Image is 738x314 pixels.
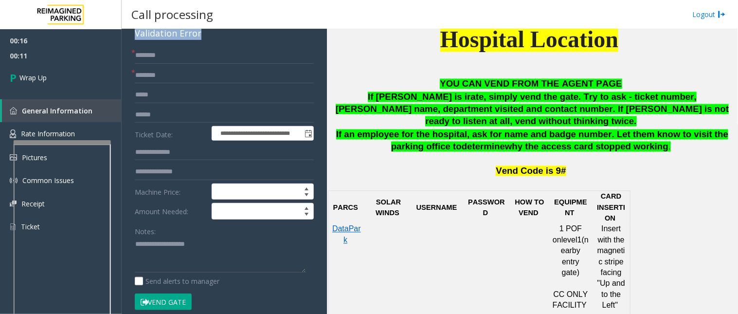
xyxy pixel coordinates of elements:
span: PARCS [333,204,358,212]
span: Hospital Location [440,26,619,52]
span: CC ONLY FACILITY [553,291,590,310]
img: 'icon' [10,107,17,114]
span: Vend Code is 9# [496,166,566,176]
button: Vend Gate [135,294,192,310]
span: Rate Information [21,129,75,138]
img: 'icon' [10,222,16,231]
div: Validation Error [135,27,314,40]
span: why the access card stopped working [505,142,668,152]
label: Ticket Date: [132,126,209,141]
span: USERNAME [416,204,457,212]
span: HOW TO VEND [515,199,546,217]
span: If [PERSON_NAME] is irate, simply vend the gate. Try to ask - ticket number, [PERSON_NAME] name, ... [336,92,729,127]
span: CARD INSERTION [597,193,625,222]
img: 'icon' [10,177,18,185]
label: Send alerts to manager [135,276,219,286]
img: 'icon' [10,129,16,138]
span: Toggle popup [303,127,313,140]
span: . [668,142,671,152]
span: Decrease value [300,192,313,200]
span: 1 POF on [553,225,584,244]
span: YOU CAN VEND FROM THE AGENT PAGE [440,79,622,89]
span: Wrap Up [19,73,47,83]
a: Logout [693,9,726,19]
label: Amount Needed: [132,203,209,220]
span: level [561,236,577,244]
span: If an employee for the hospital, ask for name and badge number. Let them know to visit the parkin... [336,129,729,152]
img: 'icon' [10,201,17,207]
span: Increase value [300,184,313,192]
img: 'icon' [10,154,17,161]
span: EQUIPMENT [554,199,587,217]
span: SOLAR WINDS [376,199,403,217]
a: General Information [2,99,122,122]
label: Notes: [135,223,156,237]
span: Decrease value [300,211,313,219]
span: 1 [577,236,582,244]
span: Increase value [300,203,313,211]
span: General Information [22,106,92,115]
span: determine [462,142,505,152]
a: DataPark [332,225,361,244]
img: logout [718,9,726,19]
h3: Call processing [126,2,218,26]
label: Machine Price: [132,184,209,200]
span: PASSWORD [468,199,505,217]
